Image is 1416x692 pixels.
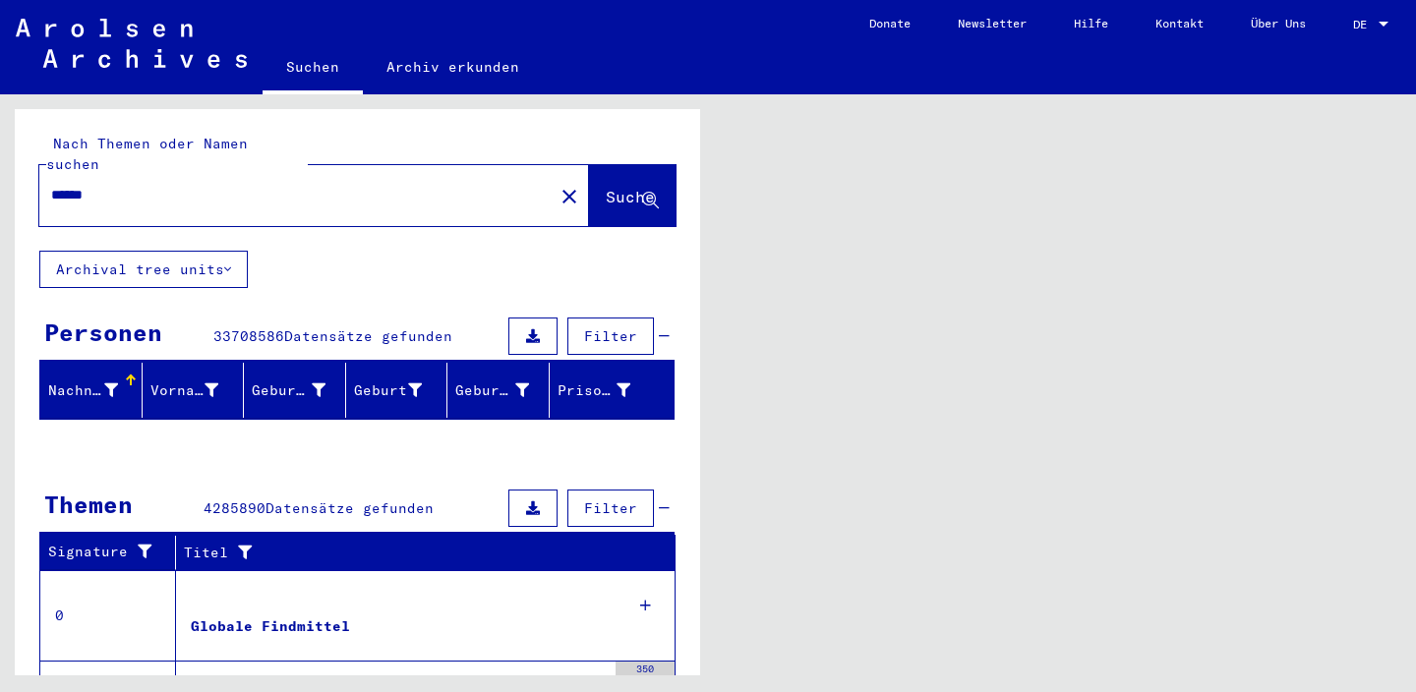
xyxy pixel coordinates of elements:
div: Personen [44,315,162,350]
div: 350 [616,662,675,681]
div: Globale Findmittel [191,616,350,637]
td: 0 [40,570,176,661]
div: Nachname [48,375,143,406]
span: Filter [584,327,637,345]
div: Geburtsdatum [455,380,529,401]
div: Prisoner # [558,375,656,406]
div: Signature [48,542,160,562]
button: Suche [589,165,676,226]
mat-header-cell: Prisoner # [550,363,675,418]
a: Archiv erkunden [363,43,543,90]
a: Suchen [263,43,363,94]
span: Suche [606,187,655,206]
div: Geburtsdatum [455,375,554,406]
button: Filter [567,317,654,355]
button: Archival tree units [39,251,248,288]
div: Nachname [48,380,118,401]
div: Titel [184,543,636,563]
div: Geburtsname [252,375,350,406]
span: Datensätze gefunden [265,499,434,517]
div: Geburt‏ [354,375,447,406]
div: Signature [48,537,180,568]
span: DE [1353,18,1375,31]
div: Titel [184,537,656,568]
span: 4285890 [204,499,265,517]
div: Vorname [150,380,219,401]
img: Arolsen_neg.svg [16,19,247,68]
div: Themen [44,487,133,522]
button: Filter [567,490,654,527]
mat-header-cell: Vorname [143,363,245,418]
div: Vorname [150,375,244,406]
mat-header-cell: Nachname [40,363,143,418]
span: Filter [584,499,637,517]
div: Geburtsname [252,380,325,401]
mat-label: Nach Themen oder Namen suchen [46,135,248,173]
div: Prisoner # [558,380,631,401]
span: 33708586 [213,327,284,345]
mat-header-cell: Geburtsname [244,363,346,418]
mat-header-cell: Geburtsdatum [447,363,550,418]
button: Clear [550,176,589,215]
mat-icon: close [558,185,581,208]
mat-header-cell: Geburt‏ [346,363,448,418]
span: Datensätze gefunden [284,327,452,345]
div: Geburt‏ [354,380,423,401]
